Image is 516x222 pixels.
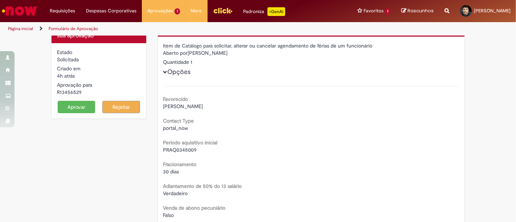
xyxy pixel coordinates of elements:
b: Venda de abono pecuniário [163,205,226,211]
span: Favoritos [364,7,384,15]
span: 30 dias [163,168,179,175]
label: Criado em [57,65,81,72]
div: Solicitada [57,56,141,63]
span: Rascunhos [408,7,434,14]
time: 28/08/2025 10:11:44 [57,73,75,79]
span: [PERSON_NAME] [474,8,511,14]
label: Aberto por [163,49,188,57]
img: ServiceNow [1,4,38,18]
div: R13456529 [57,89,141,96]
img: click_logo_yellow_360x200.png [213,5,233,16]
b: Contact Type [163,118,194,124]
span: 1 [385,8,390,15]
a: Formulário de Aprovação [49,26,98,32]
div: Padroniza [243,7,285,16]
div: 28/08/2025 10:11:44 [57,72,141,79]
span: Falso [163,212,174,218]
b: Fracionamento [163,161,197,168]
span: Requisições [50,7,75,15]
span: Despesas Corporativas [86,7,136,15]
span: Aprovações [147,7,173,15]
b: Adiantamento de 50% do 13 salário [163,183,242,189]
a: Rascunhos [401,8,434,15]
button: Aprovar [58,101,95,113]
label: Aprovação para [57,81,92,89]
label: Estado [57,49,72,56]
span: More [191,7,202,15]
button: Rejeitar [102,101,140,113]
span: [PERSON_NAME] [163,103,203,110]
span: PRAQ0345009 [163,147,197,153]
span: 1 [175,8,180,15]
h4: Este Item solicitado requer a sua aprovação [57,26,141,39]
div: Quantidade 1 [163,58,459,66]
b: Favorecido [163,96,188,102]
span: portal_now [163,125,188,131]
b: Período aquisitivo inicial [163,139,218,146]
span: 4h atrás [57,73,75,79]
span: Verdadeiro [163,190,188,197]
p: +GenAi [267,7,285,16]
div: [PERSON_NAME] [163,49,459,58]
ul: Trilhas de página [5,22,339,36]
a: Página inicial [8,26,33,32]
div: Item de Catálogo para solicitar, alterar ou cancelar agendamento de férias de um funcionário [163,42,459,49]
